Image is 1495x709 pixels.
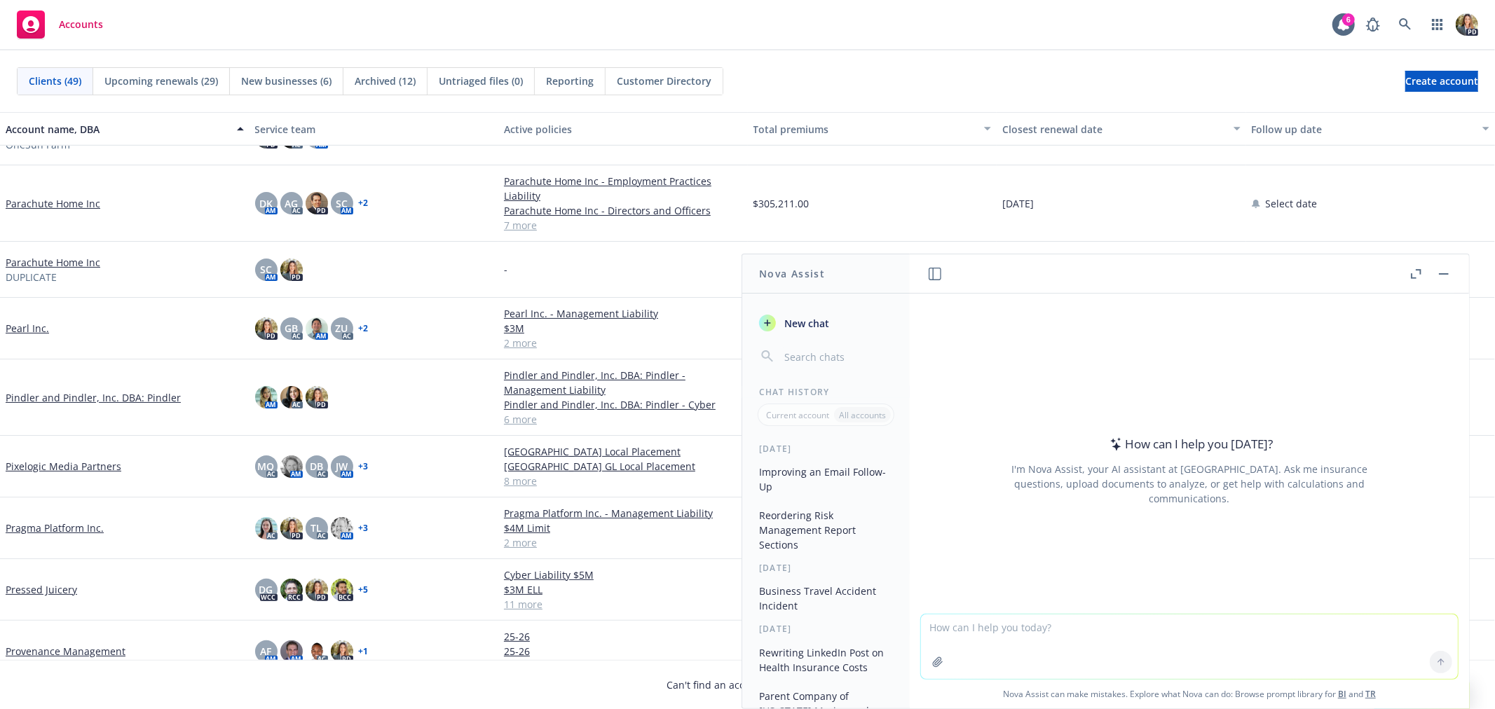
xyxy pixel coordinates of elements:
[753,310,899,336] button: New chat
[1252,122,1475,137] div: Follow up date
[259,582,273,597] span: DG
[331,579,353,601] img: photo
[504,582,742,597] a: $3M ELL
[498,112,748,146] button: Active policies
[915,680,1463,708] span: Nova Assist can make mistakes. Explore what Nova can do: Browse prompt library for and
[280,517,303,539] img: photo
[748,112,997,146] button: Total premiums
[766,409,829,421] p: Current account
[1342,13,1355,26] div: 6
[306,317,328,340] img: photo
[753,641,899,679] button: Rewriting LinkedIn Post on Health Insurance Costs
[241,74,332,88] span: New businesses (6)
[285,196,298,211] span: AG
[59,19,103,30] span: Accounts
[6,122,228,137] div: Account name, DBA
[742,623,910,635] div: [DATE]
[504,444,742,459] a: [GEOGRAPHIC_DATA] Local Placement
[6,582,77,597] a: Pressed Juicery
[306,640,328,663] img: photo
[753,504,899,556] button: Reordering Risk Management Report Sections
[753,579,899,617] button: Business Travel Accident Incident
[504,535,742,550] a: 2 more
[280,259,303,281] img: photo
[742,443,910,455] div: [DATE]
[1365,688,1376,700] a: TR
[742,562,910,574] div: [DATE]
[504,412,742,427] a: 6 more
[1424,11,1452,39] a: Switch app
[310,459,323,474] span: DB
[992,462,1386,506] div: I'm Nova Assist, your AI assistant at [GEOGRAPHIC_DATA]. Ask me insurance questions, upload docum...
[439,74,523,88] span: Untriaged files (0)
[355,74,416,88] span: Archived (12)
[504,336,742,350] a: 2 more
[261,644,272,659] span: AF
[259,196,273,211] span: DK
[11,5,109,44] a: Accounts
[250,112,499,146] button: Service team
[504,397,742,412] a: Pindler and Pindler, Inc. DBA: Pindler - Cyber
[839,409,886,421] p: All accounts
[504,368,742,397] a: Pindler and Pindler, Inc. DBA: Pindler - Management Liability
[6,196,100,211] a: Parachute Home Inc
[1106,435,1274,453] div: How can I help you [DATE]?
[6,390,181,405] a: Pindler and Pindler, Inc. DBA: Pindler
[255,122,493,137] div: Service team
[504,306,742,321] a: Pearl Inc. - Management Liability
[504,659,742,673] a: 3 more
[1002,196,1034,211] span: [DATE]
[6,644,125,659] a: Provenance Management
[306,192,328,214] img: photo
[1002,122,1225,137] div: Closest renewal date
[255,317,278,340] img: photo
[6,255,100,270] a: Parachute Home Inc
[1405,68,1478,95] span: Create account
[6,321,49,336] a: Pearl Inc.
[1456,13,1478,36] img: photo
[255,517,278,539] img: photo
[359,647,369,656] a: + 1
[280,640,303,663] img: photo
[667,677,828,692] span: Can't find an account?
[331,640,353,663] img: photo
[1359,11,1387,39] a: Report a Bug
[336,321,348,336] span: ZU
[258,459,275,474] span: MQ
[504,567,742,582] a: Cyber Liability $5M
[504,122,742,137] div: Active policies
[1405,71,1478,92] a: Create account
[504,262,507,277] span: -
[280,386,303,408] img: photo
[504,644,742,659] a: 25-26
[6,521,104,535] a: Pragma Platform Inc.
[336,196,348,211] span: SC
[781,316,829,331] span: New chat
[504,474,742,488] a: 8 more
[359,324,369,333] a: + 2
[255,386,278,408] img: photo
[359,524,369,532] a: + 3
[504,203,742,218] a: Parachute Home Inc - Directors and Officers
[359,199,369,207] a: + 2
[753,460,899,498] button: Improving an Email Follow-Up
[306,386,328,408] img: photo
[306,579,328,601] img: photo
[504,218,742,233] a: 7 more
[753,196,810,211] span: $305,211.00
[504,521,742,535] a: $4M Limit
[336,459,348,474] span: JW
[359,462,369,471] a: + 3
[617,74,711,88] span: Customer Directory
[546,74,594,88] span: Reporting
[504,174,742,203] a: Parachute Home Inc - Employment Practices Liability
[285,321,298,336] span: GB
[6,459,121,474] a: Pixelogic Media Partners
[6,270,57,284] span: DUPLICATE
[280,455,303,478] img: photo
[504,597,742,612] a: 11 more
[359,586,369,594] a: + 5
[29,74,81,88] span: Clients (49)
[280,579,303,601] img: photo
